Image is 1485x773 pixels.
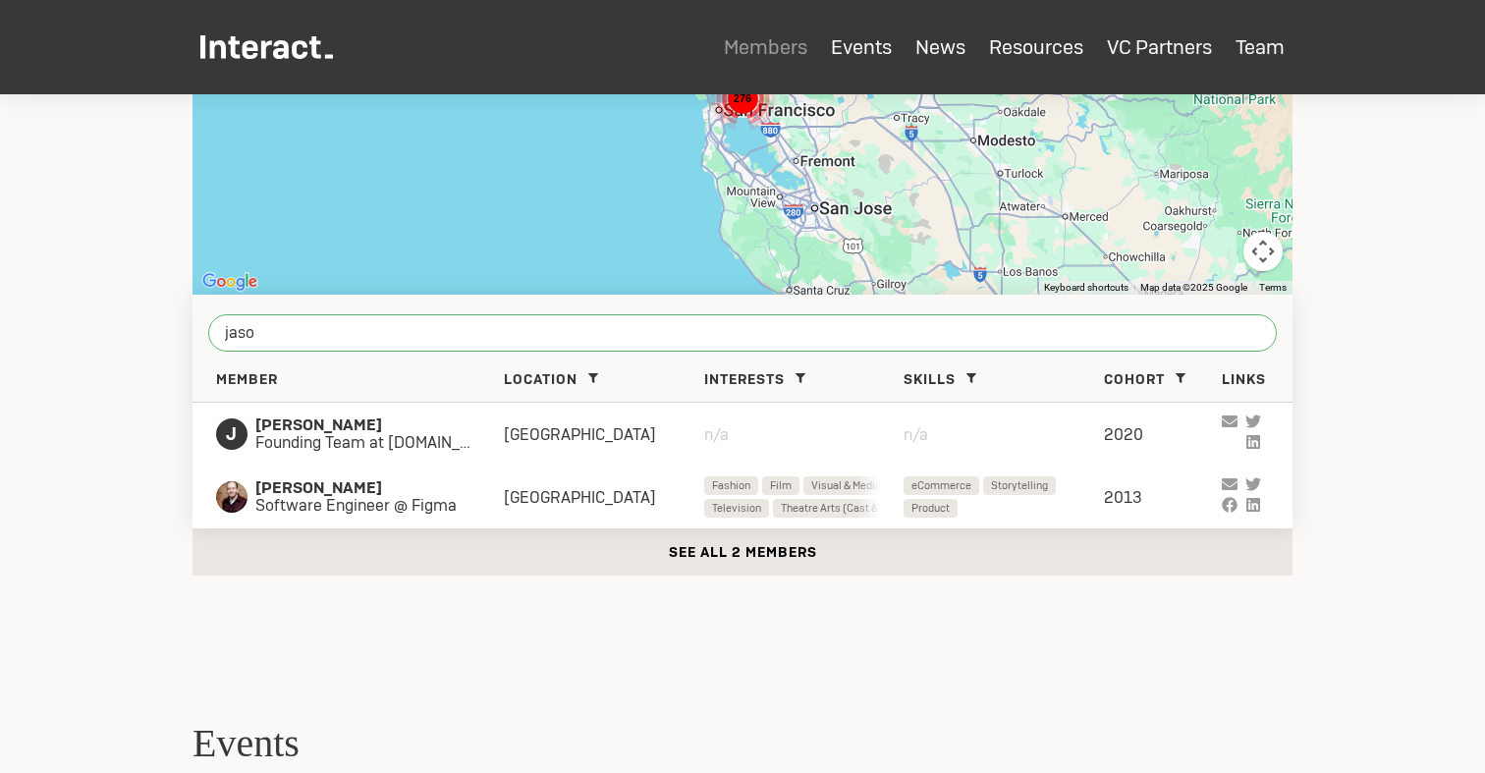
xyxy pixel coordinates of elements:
a: Open this area in Google Maps (opens a new window) [197,269,262,295]
span: Fashion [712,476,750,495]
span: Map data ©2025 Google [1140,282,1247,293]
div: [GEOGRAPHIC_DATA] [504,487,704,508]
div: 2020 [1104,424,1222,445]
a: VC Partners [1107,34,1212,60]
div: [GEOGRAPHIC_DATA] [504,424,704,445]
img: Interact Logo [200,35,333,59]
span: eCommerce [911,476,971,495]
input: Search by name, company, cohort, interests, and more... [208,314,1277,352]
span: Visual & Media Arts [811,476,904,495]
span: [PERSON_NAME] [255,416,504,434]
span: Product [911,499,950,518]
span: Film [770,476,792,495]
span: J [216,418,247,450]
img: Google [197,269,262,295]
a: News [915,34,965,60]
span: Member [216,370,278,388]
a: Resources [989,34,1083,60]
span: Software Engineer @ Figma [255,497,480,515]
a: Events [831,34,892,60]
span: Links [1222,370,1266,388]
h2: Events [192,717,1292,769]
span: Television [712,499,761,518]
span: [PERSON_NAME] [255,479,480,497]
span: Cohort [1104,370,1165,388]
span: Skills [904,370,956,388]
span: Theatre Arts (Cast & Crew) [781,499,909,518]
span: Location [504,370,577,388]
div: 276 [710,66,775,131]
span: Storytelling [991,476,1048,495]
span: Founding Team at [DOMAIN_NAME] [255,434,504,452]
button: Keyboard shortcuts [1044,281,1128,295]
span: Interests [704,370,785,388]
button: Map camera controls [1243,232,1283,271]
div: 2013 [1104,487,1222,508]
a: Members [724,34,807,60]
a: Terms (opens in new tab) [1259,282,1287,293]
button: See all 2 members [192,528,1292,576]
a: Team [1236,34,1285,60]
